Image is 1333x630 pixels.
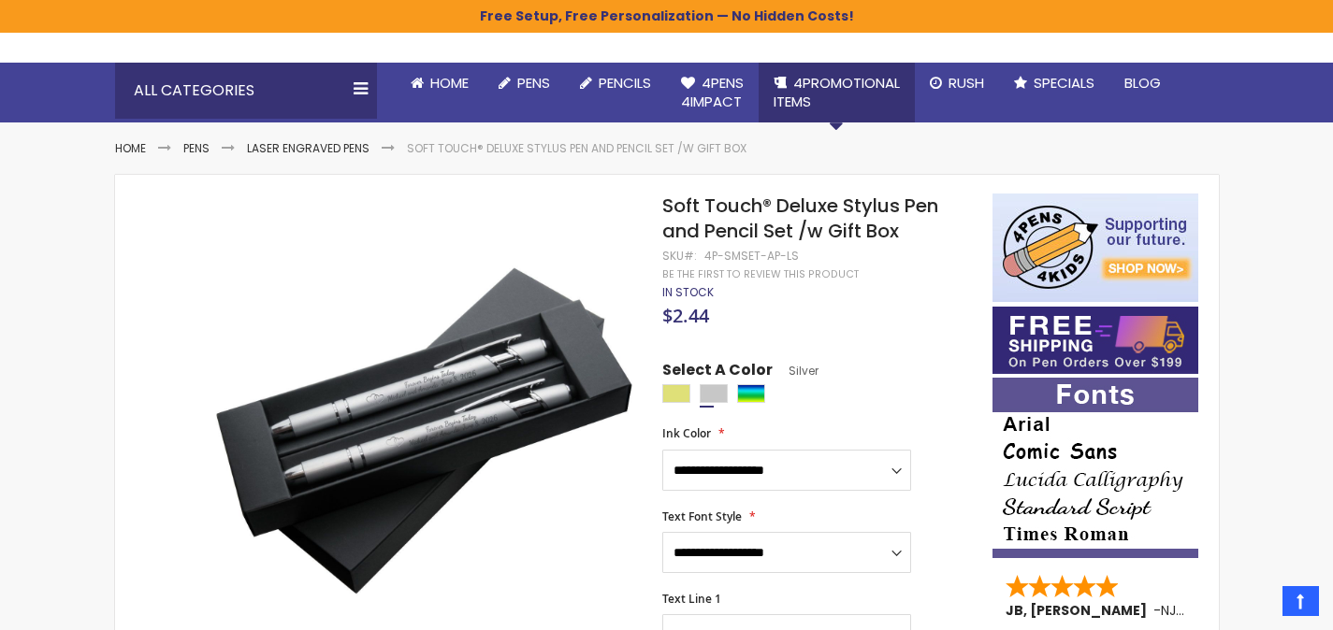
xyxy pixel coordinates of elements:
[662,284,714,300] span: In stock
[115,63,377,119] div: All Categories
[662,267,859,281] a: Be the first to review this product
[993,378,1198,558] img: font-personalization-examples
[662,384,690,403] div: Gold
[681,73,744,111] span: 4Pens 4impact
[565,63,666,104] a: Pencils
[1034,73,1094,93] span: Specials
[949,73,984,93] span: Rush
[993,193,1198,302] img: 4pens 4 kids
[599,73,651,93] span: Pencils
[662,248,697,264] strong: SKU
[662,303,709,328] span: $2.44
[737,384,765,403] div: Assorted
[773,363,819,379] span: Silver
[993,307,1198,374] img: Free shipping on orders over $199
[662,193,938,244] span: Soft Touch® Deluxe Stylus Pen and Pencil Set /w Gift Box
[774,73,900,111] span: 4PROMOTIONAL ITEMS
[759,63,915,123] a: 4PROMOTIONALITEMS
[1161,601,1184,620] span: NJ
[517,73,550,93] span: Pens
[704,249,799,264] div: 4P-SMSET-AP-LS
[484,63,565,104] a: Pens
[700,384,728,403] div: Silver
[662,285,714,300] div: Availability
[115,140,146,156] a: Home
[407,141,746,156] li: Soft Touch® Deluxe Stylus Pen and Pencil Set /w Gift Box
[1153,601,1316,620] span: - ,
[247,140,369,156] a: Laser Engraved Pens
[662,425,711,441] span: Ink Color
[1124,73,1161,93] span: Blog
[1109,63,1176,104] a: Blog
[662,508,742,524] span: Text Font Style
[915,63,999,104] a: Rush
[396,63,484,104] a: Home
[1006,601,1153,620] span: JB, [PERSON_NAME]
[999,63,1109,104] a: Specials
[662,360,773,385] span: Select A Color
[430,73,469,93] span: Home
[666,63,759,123] a: 4Pens4impact
[183,140,210,156] a: Pens
[1282,586,1319,616] a: Top
[662,591,721,607] span: Text Line 1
